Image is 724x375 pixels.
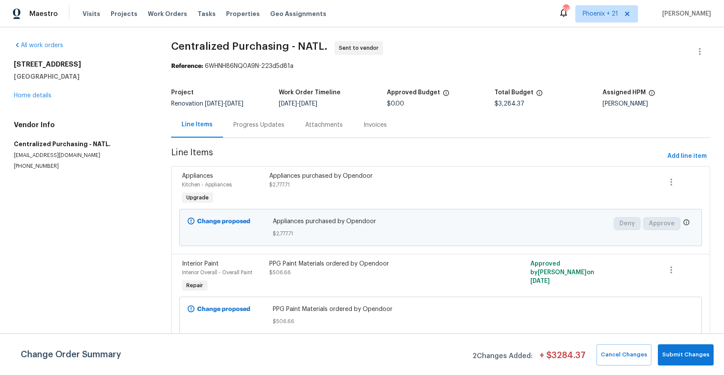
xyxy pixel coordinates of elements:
button: Cancel Changes [596,344,651,365]
span: Approved by [PERSON_NAME] on [530,261,594,284]
h2: [STREET_ADDRESS] [14,60,150,69]
span: Properties [226,10,260,18]
span: PPG Paint Materials ordered by Opendoor [273,305,609,314]
span: Centralized Purchasing - NATL. [171,41,328,51]
div: 243 [563,5,569,14]
span: [DATE] [205,101,223,107]
span: Line Items [171,148,664,164]
span: Appliances [182,173,213,179]
h5: Work Order Timeline [279,90,341,96]
span: [DATE] [279,101,297,107]
div: Invoices [364,121,387,129]
span: $2,777.71 [269,182,290,187]
span: Interior Overall - Overall Paint [182,270,252,275]
span: Geo Assignments [270,10,326,18]
span: Tasks [198,11,216,17]
a: Home details [14,93,51,99]
div: Progress Updates [233,121,284,129]
span: Add line item [667,151,707,162]
h5: [GEOGRAPHIC_DATA] [14,72,150,81]
button: Deny [614,217,641,230]
span: [DATE] [225,101,243,107]
span: [DATE] [530,278,550,284]
b: Change proposed [197,306,250,312]
span: [PERSON_NAME] [659,10,711,18]
a: All work orders [14,42,63,48]
span: Renovation [171,101,243,107]
span: Only a market manager or an area construction manager can approve [683,219,690,228]
span: Interior Paint [182,261,219,267]
b: Change proposed [197,218,250,224]
p: [PHONE_NUMBER] [14,163,150,170]
span: Projects [111,10,137,18]
div: Line Items [182,120,213,129]
h5: Assigned HPM [603,90,646,96]
span: Visits [83,10,100,18]
span: Kitchen - Appliances [182,182,232,187]
span: Upgrade [183,193,212,202]
div: PPG Paint Materials ordered by Opendoor [269,260,482,268]
span: Work Orders [148,10,187,18]
div: Attachments [305,121,343,129]
span: [DATE] [299,101,317,107]
span: $506.66 [269,270,291,275]
span: $3,284.37 [494,101,524,107]
p: [EMAIL_ADDRESS][DOMAIN_NAME] [14,152,150,159]
span: Sent to vendor [339,44,382,52]
div: 6WHNH86NQ0A9N-223d5d81a [171,62,710,71]
span: $506.66 [273,317,609,326]
span: Phoenix + 21 [583,10,618,18]
button: Submit Changes [658,344,714,365]
div: [PERSON_NAME] [603,101,710,107]
span: Appliances purchased by Opendoor [273,217,609,226]
span: $0.00 [387,101,404,107]
span: - [205,101,243,107]
span: $2,777.71 [273,229,609,238]
button: Approve [643,217,680,230]
h5: Approved Budget [387,90,440,96]
h5: Centralized Purchasing - NATL. [14,140,150,148]
h4: Vendor Info [14,121,150,129]
span: The hpm assigned to this work order. [648,90,655,101]
span: Submit Changes [662,350,709,360]
b: Reference: [171,63,203,69]
span: Repair [183,281,207,290]
span: + $ 3284.37 [539,351,586,365]
span: Maestro [29,10,58,18]
span: The total cost of line items that have been approved by both Opendoor and the Trade Partner. This... [443,90,450,101]
div: Appliances purchased by Opendoor [269,172,482,180]
h5: Total Budget [494,90,533,96]
span: Change Order Summary [21,344,121,365]
span: - [279,101,317,107]
span: Cancel Changes [601,350,647,360]
span: 2 Changes Added: [472,348,533,365]
h5: Project [171,90,194,96]
button: Add line item [664,148,710,164]
span: The total cost of line items that have been proposed by Opendoor. This sum includes line items th... [536,90,543,101]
